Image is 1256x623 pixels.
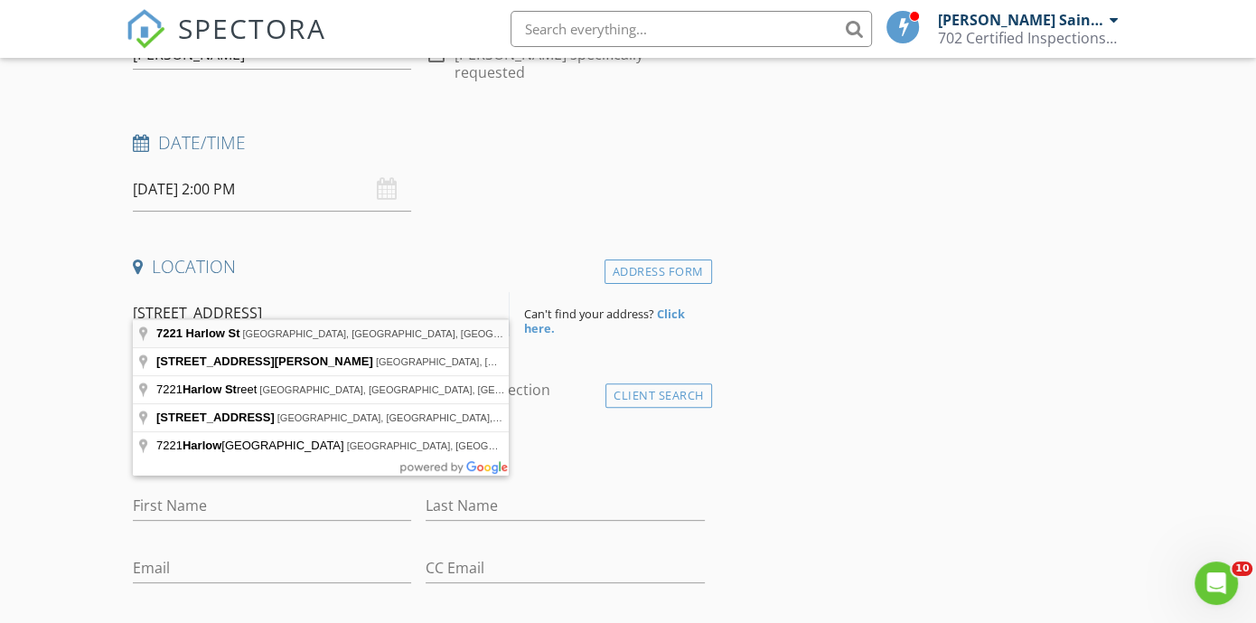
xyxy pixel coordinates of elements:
span: [STREET_ADDRESS][PERSON_NAME] [156,354,373,368]
input: Select date [133,167,411,212]
span: 7221 [GEOGRAPHIC_DATA] [156,439,347,452]
span: SPECTORA [178,9,326,47]
input: Address Search [133,291,509,335]
img: The Best Home Inspection Software - Spectora [126,9,165,49]
span: 7221 [156,326,183,340]
div: Address Form [605,260,712,284]
div: [PERSON_NAME] Saint [PERSON_NAME] [938,11,1105,29]
input: Search everything... [511,11,872,47]
span: 7221 reet [156,382,259,396]
label: [PERSON_NAME] Saint [PERSON_NAME] specifically requested [455,27,704,81]
span: Can't find your address? [523,306,653,322]
span: [GEOGRAPHIC_DATA], [GEOGRAPHIC_DATA], [GEOGRAPHIC_DATA] [243,328,565,339]
a: SPECTORA [126,24,326,62]
h4: Location [133,255,705,278]
span: Harlow St [183,382,237,396]
span: 10 [1232,562,1252,576]
strong: Click here. [523,306,684,336]
iframe: Intercom live chat [1195,562,1238,605]
span: Harlow St [186,326,240,340]
span: [GEOGRAPHIC_DATA], [GEOGRAPHIC_DATA], [277,412,599,423]
span: [GEOGRAPHIC_DATA], [GEOGRAPHIC_DATA], [347,440,669,451]
span: [GEOGRAPHIC_DATA], [GEOGRAPHIC_DATA], [GEOGRAPHIC_DATA] [259,384,581,395]
span: [STREET_ADDRESS] [156,411,275,424]
h4: Date/Time [133,131,705,155]
div: 702 Certified Inspections LLC. [938,29,1119,47]
span: [GEOGRAPHIC_DATA], [GEOGRAPHIC_DATA], [376,356,698,367]
span: Harlow [183,439,221,452]
div: Client Search [605,383,712,408]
